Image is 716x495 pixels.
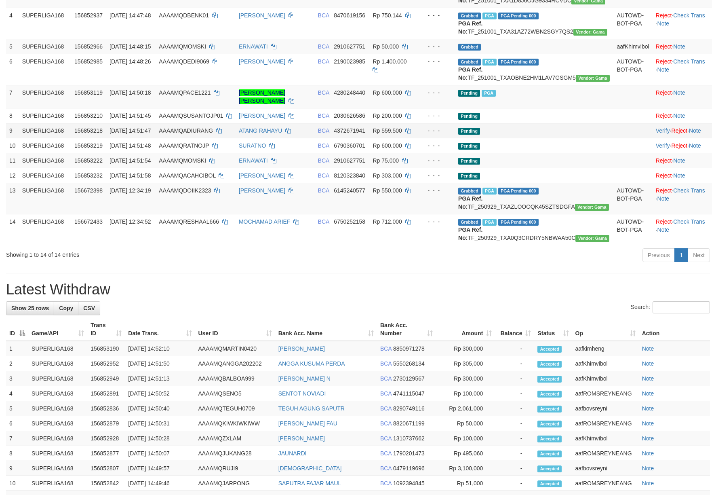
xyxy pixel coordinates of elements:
span: Rp 50.000 [373,43,399,50]
td: AAAAMQKIWKIWKIWW [195,416,275,431]
td: Rp 300,000 [436,371,495,386]
span: 156852937 [74,12,103,19]
a: SURATNO [239,142,266,149]
span: Grabbed [458,13,481,19]
td: - [495,401,534,416]
td: aafKhimvibol [572,356,639,371]
td: · · [653,214,712,245]
a: Note [657,66,670,73]
a: Note [689,127,701,134]
a: Copy [54,301,78,315]
td: 156852836 [87,401,125,416]
a: Check Trans [673,218,705,225]
a: Note [642,465,654,472]
td: [DATE] 14:51:13 [125,371,195,386]
a: Note [642,390,654,397]
td: aafROMSREYNEANG [572,416,639,431]
td: · · [653,183,712,214]
th: Date Trans.: activate to sort column ascending [125,318,195,341]
a: SAPUTRA FAJAR MAUL [278,480,341,487]
td: AAAAMQSENO5 [195,386,275,401]
td: - [495,341,534,356]
a: Reject [656,157,672,164]
span: PGA Pending [498,59,539,66]
a: Verify [656,127,670,134]
a: Note [673,89,685,96]
span: AAAAMQDEDI9069 [159,58,209,65]
span: Copy 8120323840 to clipboard [334,172,365,179]
span: Pending [458,158,480,165]
td: · · [653,8,712,39]
td: 10 [6,138,19,153]
span: Marked by aafsoycanthlai [482,188,497,195]
span: [DATE] 14:51:48 [110,142,151,149]
div: - - - [421,171,452,180]
td: AUTOWD-BOT-PGA [613,8,652,39]
span: Grabbed [458,219,481,226]
a: Note [642,480,654,487]
a: Reject [656,12,672,19]
a: Check Trans [673,12,705,19]
span: Accepted [537,361,562,368]
td: aafbovsreyni [572,401,639,416]
span: BCA [318,172,329,179]
a: Reject [656,172,672,179]
span: BCA [318,43,329,50]
td: [DATE] 14:50:52 [125,386,195,401]
div: - - - [421,11,452,19]
td: SUPERLIGA168 [19,8,71,39]
a: Reject [656,112,672,119]
div: - - - [421,142,452,150]
th: Game/API: activate to sort column ascending [28,318,87,341]
span: 156672433 [74,218,103,225]
span: BCA [380,360,392,367]
span: Copy 2030626586 to clipboard [334,112,365,119]
span: Pending [458,90,480,97]
div: - - - [421,218,452,226]
td: Rp 100,000 [436,386,495,401]
span: [DATE] 14:48:15 [110,43,151,50]
th: ID: activate to sort column descending [6,318,28,341]
span: Copy 2190023985 to clipboard [334,58,365,65]
div: - - - [421,186,452,195]
span: AAAAMQDOIIK2323 [159,187,211,194]
td: SUPERLIGA168 [19,39,71,54]
span: Grabbed [458,188,481,195]
th: Status: activate to sort column ascending [534,318,572,341]
td: SUPERLIGA168 [28,431,87,446]
span: Copy 4741115047 to clipboard [393,390,425,397]
td: Rp 50,000 [436,416,495,431]
td: SUPERLIGA168 [28,341,87,356]
span: Copy 6750252158 to clipboard [334,218,365,225]
td: AUTOWD-BOT-PGA [613,54,652,85]
span: [DATE] 14:51:58 [110,172,151,179]
b: PGA Ref. No: [458,195,482,210]
a: [PERSON_NAME] [278,345,325,352]
span: [DATE] 12:34:19 [110,187,151,194]
span: Rp 559.500 [373,127,402,134]
td: - [495,371,534,386]
span: Marked by aafsoycanthlai [482,90,496,97]
td: SUPERLIGA168 [19,123,71,138]
td: 156852952 [87,356,125,371]
th: Bank Acc. Number: activate to sort column ascending [377,318,436,341]
td: SUPERLIGA168 [19,183,71,214]
span: AAAAMQADIURANG [159,127,213,134]
span: Rp 1.400.000 [373,58,406,65]
span: BCA [318,127,329,134]
td: AAAAMQBALBOA999 [195,371,275,386]
td: AUTOWD-BOT-PGA [613,214,652,245]
span: BCA [318,142,329,149]
span: Accepted [537,406,562,412]
td: 12 [6,168,19,183]
span: Grabbed [458,59,481,66]
span: [DATE] 14:51:47 [110,127,151,134]
span: 156672398 [74,187,103,194]
td: - [495,356,534,371]
span: PGA Pending [498,188,539,195]
a: Reject [672,142,688,149]
td: TF_250929_TXA0Q3CRDRY5NBWAA50C [455,214,613,245]
td: [DATE] 14:52:10 [125,341,195,356]
td: 11 [6,153,19,168]
a: Note [689,142,701,149]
